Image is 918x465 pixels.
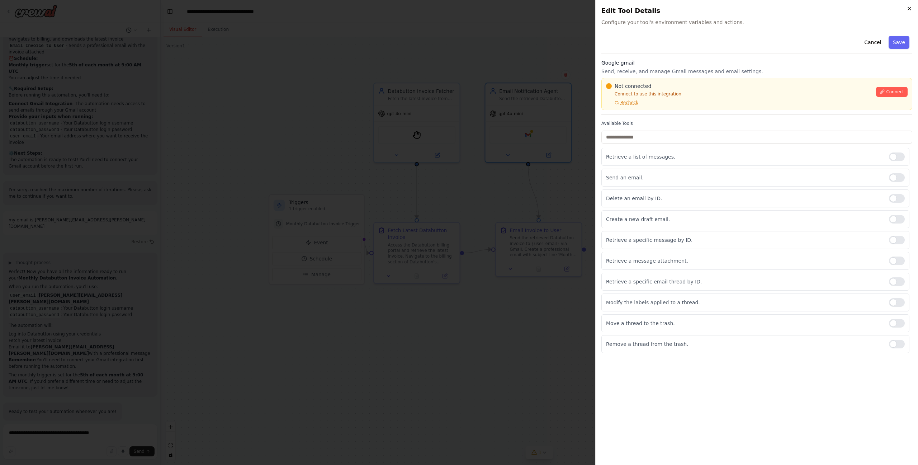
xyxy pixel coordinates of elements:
span: Not connected [615,83,651,90]
p: Retrieve a list of messages. [606,153,883,160]
h3: Google gmail [601,59,912,66]
span: Recheck [620,100,638,105]
p: Modify the labels applied to a thread. [606,299,883,306]
p: Retrieve a specific message by ID. [606,236,883,244]
p: Retrieve a message attachment. [606,257,883,264]
span: Configure your tool's environment variables and actions. [601,19,912,26]
button: Connect [876,87,908,97]
p: Connect to use this integration [606,91,872,97]
label: Available Tools [601,121,912,126]
button: Recheck [606,100,638,105]
p: Move a thread to the trash. [606,320,883,327]
button: Save [889,36,909,49]
button: Cancel [860,36,885,49]
span: Connect [886,89,904,95]
h2: Edit Tool Details [601,6,912,16]
p: Retrieve a specific email thread by ID. [606,278,883,285]
p: Delete an email by ID. [606,195,883,202]
p: Remove a thread from the trash. [606,340,883,348]
p: Create a new draft email. [606,216,883,223]
p: Send, receive, and manage Gmail messages and email settings. [601,68,912,75]
p: Send an email. [606,174,883,181]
